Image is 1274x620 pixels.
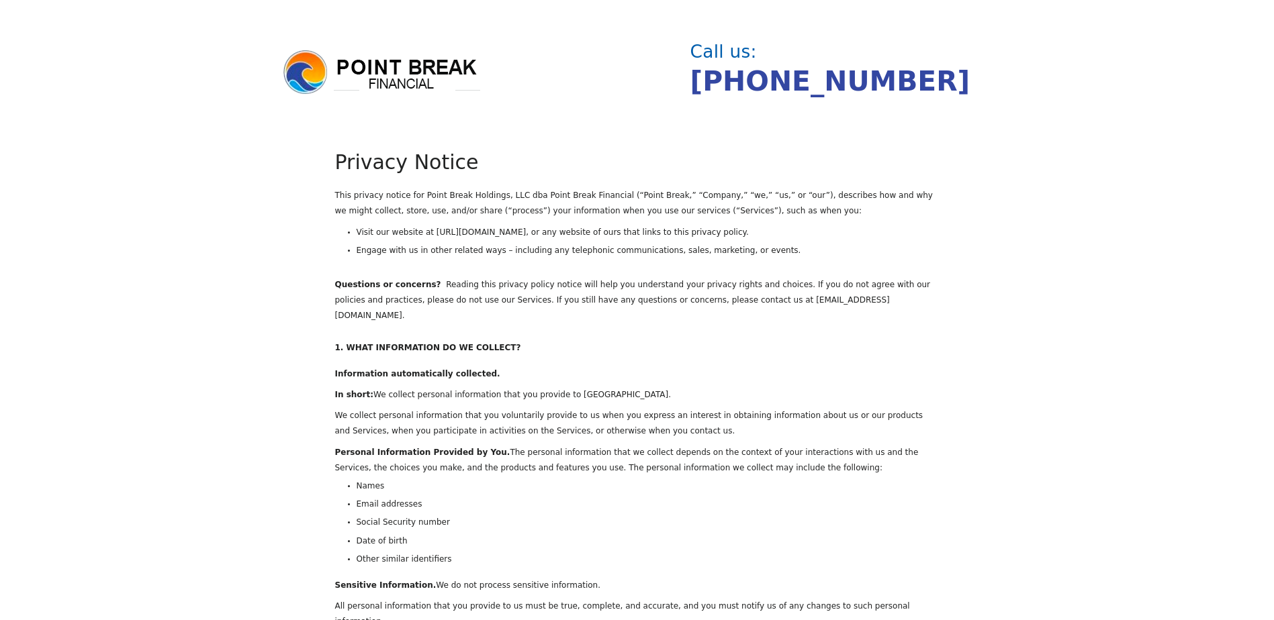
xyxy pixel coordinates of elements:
[373,390,671,399] span: We collect personal information that you provide to [GEOGRAPHIC_DATA].
[436,580,600,590] span: We do not process sensitive information.
[335,390,374,399] span: In short:
[357,517,450,527] span: Social Security number
[357,481,385,490] span: Names
[335,369,500,378] span: Information automatically collected.
[357,246,801,255] span: Engage with us in other related ways – including any telephonic communications, sales, marketing,...
[335,448,510,457] span: Personal Information Provided by You.
[335,580,437,590] span: Sensitive Information.
[335,191,933,215] span: This privacy notice for Point Break Holdings, LLC dba Point Break Financial (“Point Break,” “Comp...
[357,499,422,509] span: Email addresses
[335,280,931,320] span: Reading this privacy policy notice will help you understand your privacy rights and choices. If y...
[357,227,749,237] span: Visit our website at [URL][DOMAIN_NAME], or any website of ours that links to this privacy policy.
[335,150,479,174] span: Privacy Notice
[281,48,483,97] img: logo.png
[335,411,923,435] span: We collect personal information that you voluntarily provide to us when you express an interest i...
[690,65,970,97] a: [PHONE_NUMBER]
[357,536,408,546] span: Date of birth
[335,343,521,352] span: 1. WHAT INFORMATION DO WE COLLECT?
[690,43,1009,60] div: Call us:
[335,280,441,289] span: Questions or concerns?
[335,448,919,472] span: The personal information that we collect depends on the context of your interactions with us and ...
[357,554,452,564] span: Other similar identifiers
